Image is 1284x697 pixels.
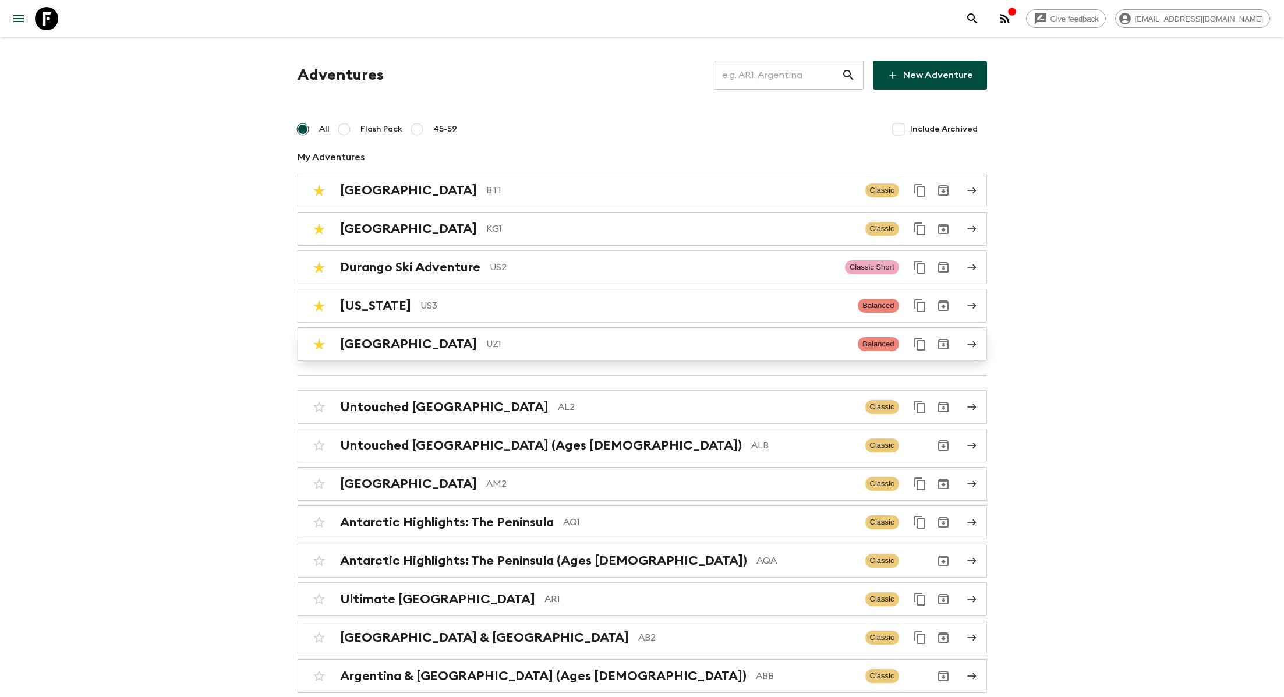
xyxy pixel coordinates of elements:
button: Duplicate for 45-59 [908,256,932,279]
button: search adventures [961,7,984,30]
h2: [GEOGRAPHIC_DATA] [340,183,477,198]
h2: Untouched [GEOGRAPHIC_DATA] (Ages [DEMOGRAPHIC_DATA]) [340,438,742,453]
p: My Adventures [298,150,987,164]
button: Archive [932,256,955,279]
span: 45-59 [433,123,457,135]
span: Classic [865,631,899,645]
p: AR1 [544,592,856,606]
a: [US_STATE]US3BalancedDuplicate for 45-59Archive [298,289,987,323]
a: [GEOGRAPHIC_DATA]KG1ClassicDuplicate for 45-59Archive [298,212,987,246]
a: Antarctic Highlights: The Peninsula (Ages [DEMOGRAPHIC_DATA])AQAClassicArchive [298,544,987,578]
button: Archive [932,626,955,649]
button: Archive [932,434,955,457]
span: Classic [865,515,899,529]
span: Classic Short [845,260,899,274]
span: Include Archived [910,123,978,135]
a: Argentina & [GEOGRAPHIC_DATA] (Ages [DEMOGRAPHIC_DATA])ABBClassicArchive [298,659,987,693]
a: [GEOGRAPHIC_DATA]BT1ClassicDuplicate for 45-59Archive [298,174,987,207]
p: KG1 [486,222,856,236]
input: e.g. AR1, Argentina [714,59,841,91]
span: Balanced [858,337,899,351]
button: Duplicate for 45-59 [908,511,932,534]
p: AQA [756,554,856,568]
h2: [GEOGRAPHIC_DATA] [340,337,477,352]
button: Archive [932,588,955,611]
span: Classic [865,477,899,491]
button: Archive [932,395,955,419]
button: Duplicate for 45-59 [908,294,932,317]
p: US2 [490,260,836,274]
a: Untouched [GEOGRAPHIC_DATA]AL2ClassicDuplicate for 45-59Archive [298,390,987,424]
p: AL2 [558,400,856,414]
button: Duplicate for 45-59 [908,217,932,240]
p: AM2 [486,477,856,491]
span: Classic [865,183,899,197]
p: AQ1 [563,515,856,529]
button: Archive [932,179,955,202]
button: Duplicate for 45-59 [908,588,932,611]
span: Give feedback [1044,15,1105,23]
button: Archive [932,664,955,688]
h2: Argentina & [GEOGRAPHIC_DATA] (Ages [DEMOGRAPHIC_DATA]) [340,668,747,684]
button: Archive [932,294,955,317]
button: Archive [932,549,955,572]
span: Classic [865,400,899,414]
a: Ultimate [GEOGRAPHIC_DATA]AR1ClassicDuplicate for 45-59Archive [298,582,987,616]
p: ABB [756,669,856,683]
button: Duplicate for 45-59 [908,179,932,202]
span: All [319,123,330,135]
a: [GEOGRAPHIC_DATA]UZ1BalancedDuplicate for 45-59Archive [298,327,987,361]
h2: [GEOGRAPHIC_DATA] [340,476,477,491]
span: Flash Pack [360,123,402,135]
div: [EMAIL_ADDRESS][DOMAIN_NAME] [1115,9,1270,28]
h2: Ultimate [GEOGRAPHIC_DATA] [340,592,535,607]
p: ALB [751,438,856,452]
button: Archive [932,472,955,496]
a: [GEOGRAPHIC_DATA]AM2ClassicDuplicate for 45-59Archive [298,467,987,501]
p: UZ1 [486,337,849,351]
a: New Adventure [873,61,987,90]
span: Classic [865,669,899,683]
h2: [GEOGRAPHIC_DATA] [340,221,477,236]
h2: Untouched [GEOGRAPHIC_DATA] [340,399,549,415]
span: Classic [865,222,899,236]
span: Classic [865,592,899,606]
h2: Antarctic Highlights: The Peninsula (Ages [DEMOGRAPHIC_DATA]) [340,553,747,568]
a: Durango Ski AdventureUS2Classic ShortDuplicate for 45-59Archive [298,250,987,284]
p: AB2 [638,631,856,645]
h1: Adventures [298,63,384,87]
h2: Durango Ski Adventure [340,260,480,275]
h2: [GEOGRAPHIC_DATA] & [GEOGRAPHIC_DATA] [340,630,629,645]
span: [EMAIL_ADDRESS][DOMAIN_NAME] [1129,15,1269,23]
h2: [US_STATE] [340,298,411,313]
button: Archive [932,217,955,240]
p: US3 [420,299,849,313]
button: Duplicate for 45-59 [908,395,932,419]
button: Duplicate for 45-59 [908,626,932,649]
a: [GEOGRAPHIC_DATA] & [GEOGRAPHIC_DATA]AB2ClassicDuplicate for 45-59Archive [298,621,987,654]
span: Balanced [858,299,899,313]
h2: Antarctic Highlights: The Peninsula [340,515,554,530]
a: Untouched [GEOGRAPHIC_DATA] (Ages [DEMOGRAPHIC_DATA])ALBClassicArchive [298,429,987,462]
button: Archive [932,332,955,356]
span: Classic [865,438,899,452]
button: Duplicate for 45-59 [908,332,932,356]
button: menu [7,7,30,30]
a: Antarctic Highlights: The PeninsulaAQ1ClassicDuplicate for 45-59Archive [298,505,987,539]
a: Give feedback [1026,9,1106,28]
button: Duplicate for 45-59 [908,472,932,496]
p: BT1 [486,183,856,197]
span: Classic [865,554,899,568]
button: Archive [932,511,955,534]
